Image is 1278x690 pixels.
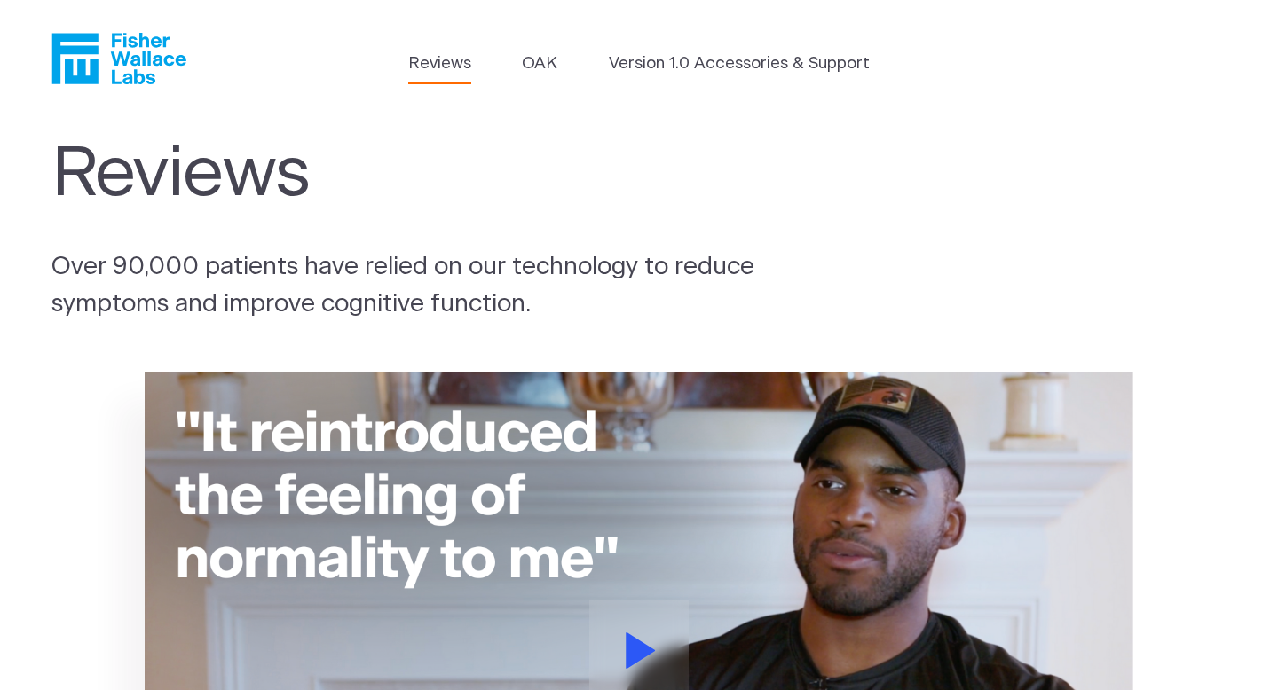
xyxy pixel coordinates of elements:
[522,51,557,76] a: OAK
[51,134,790,216] h1: Reviews
[626,632,656,669] svg: Play
[609,51,870,76] a: Version 1.0 Accessories & Support
[51,33,186,84] a: Fisher Wallace
[408,51,471,76] a: Reviews
[51,249,827,324] p: Over 90,000 patients have relied on our technology to reduce symptoms and improve cognitive funct...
